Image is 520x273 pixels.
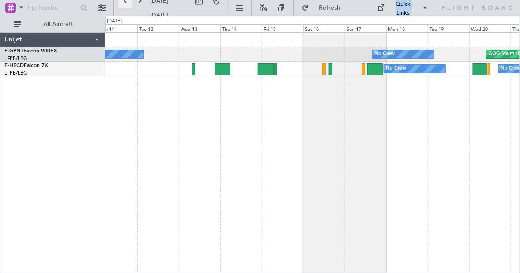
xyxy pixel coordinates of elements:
[373,1,433,15] button: Quick Links
[4,63,24,68] span: F-HECD
[298,1,351,15] button: Refresh
[4,49,23,54] span: F-GPNJ
[4,49,57,54] a: F-GPNJFalcon 900EX
[107,18,122,25] div: [DATE]
[262,24,303,32] div: Fri 15
[311,5,348,11] span: Refresh
[4,55,27,62] a: LFPB/LBG
[10,17,96,31] button: All Aircraft
[179,24,220,32] div: Wed 13
[220,24,262,32] div: Thu 14
[137,24,179,32] div: Tue 12
[375,48,395,61] div: No Crew
[27,1,78,15] input: Trip Number
[23,21,93,27] span: All Aircraft
[4,70,27,76] a: LFPB/LBG
[428,24,469,32] div: Tue 19
[303,24,345,32] div: Sat 16
[96,24,137,32] div: Mon 11
[4,63,48,68] a: F-HECDFalcon 7X
[469,24,511,32] div: Wed 20
[345,24,386,32] div: Sun 17
[386,24,428,32] div: Mon 18
[386,62,407,75] div: No Crew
